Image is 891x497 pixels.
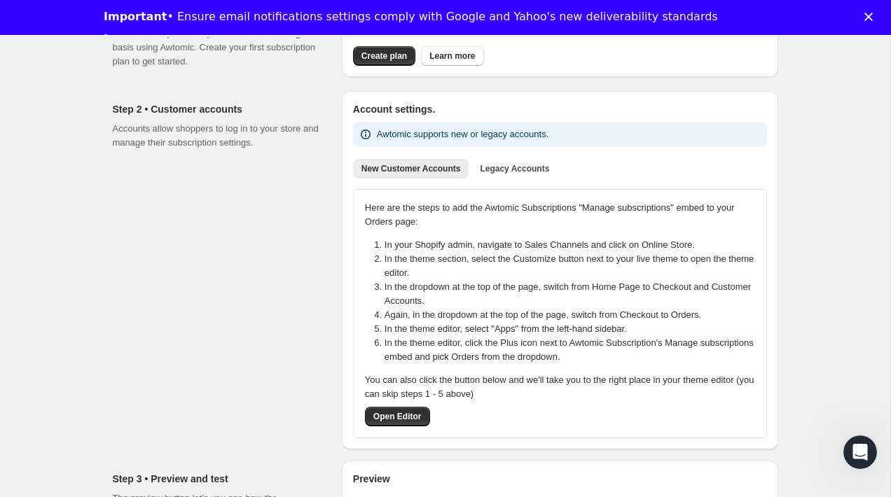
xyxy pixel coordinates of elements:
li: In the theme section, select the Customize button next to your live theme to open the theme editor. [385,252,764,280]
p: You can also click the button below and we'll take you to the right place in your theme editor (y... [365,373,755,401]
button: Create plan [353,46,415,66]
li: Again, in the dropdown at the top of the page, switch from Checkout to Orders. [385,308,764,322]
span: Legacy Accounts [480,163,549,174]
li: In the dropdown at the top of the page, switch from Home Page to Checkout and Customer Accounts. [385,280,764,308]
h2: Step 3 • Preview and test [113,472,319,486]
p: Accounts allow shoppers to log in to your store and manage their subscription settings. [113,122,319,150]
b: Important [104,10,167,23]
div: Close [864,13,878,21]
li: In the theme editor, click the Plus icon next to Awtomic Subscription's Manage subscriptions embe... [385,336,764,364]
li: In the theme editor, select "Apps" from the left-hand sidebar. [385,322,764,336]
a: Learn more [421,46,483,66]
span: Create plan [361,50,407,62]
span: New Customer Accounts [361,163,461,174]
p: Subscription plans are the heart of what allows customers to purchase products on a recurring bas... [113,13,319,69]
iframe: Intercom live chat [843,435,877,469]
h2: Step 2 • Customer accounts [113,102,319,116]
h2: Preview [353,472,767,486]
button: Open Editor [365,407,430,426]
a: Learn more [104,32,176,48]
p: Here are the steps to add the Awtomic Subscriptions "Manage subscriptions" embed to your Orders p... [365,201,755,229]
span: Open Editor [373,411,422,422]
button: Legacy Accounts [471,159,558,178]
button: New Customer Accounts [353,159,469,178]
div: • Ensure email notifications settings comply with Google and Yahoo's new deliverability standards [104,10,718,24]
h2: Account settings. [353,102,767,116]
p: Awtomic supports new or legacy accounts. [377,127,548,141]
li: In your Shopify admin, navigate to Sales Channels and click on Online Store. [385,238,764,252]
span: Learn more [429,50,475,62]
